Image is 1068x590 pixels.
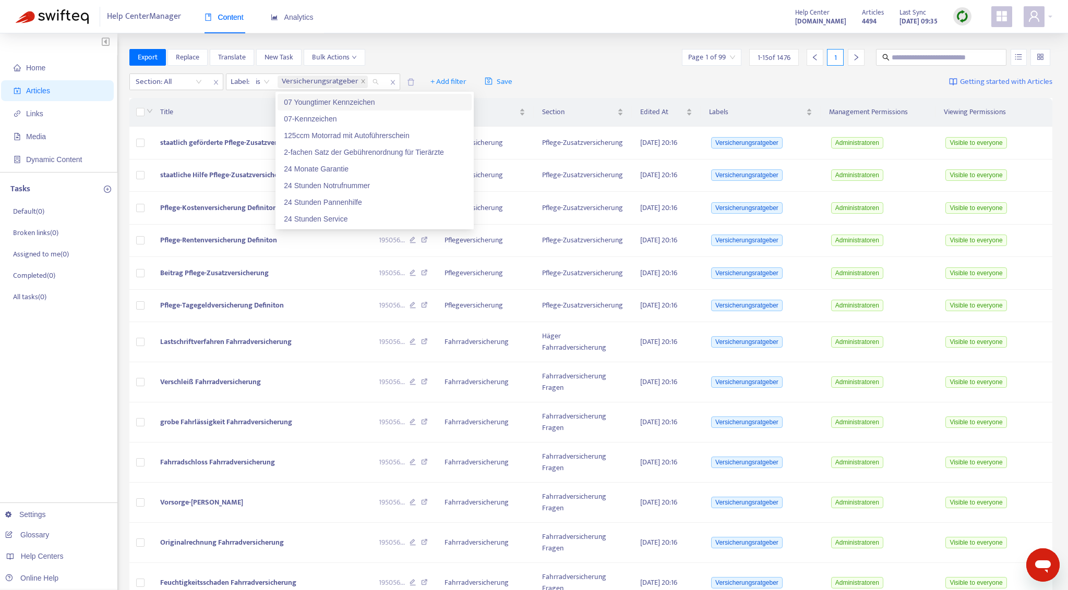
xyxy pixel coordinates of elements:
[5,531,49,539] a: Glossary
[104,186,111,193] span: plus-circle
[711,202,783,214] span: Versicherungsratgeber
[256,74,270,90] span: is
[945,416,1006,428] span: Visible to everyone
[13,270,55,281] p: Completed ( 0 )
[14,156,21,163] span: container
[284,213,465,225] div: 24 Stunden Service
[210,49,254,66] button: Translate
[284,196,465,208] div: 24 Stunden Pannenhilfe
[534,443,632,483] td: Fahrradversicherung Fragen
[945,497,1006,508] span: Visible to everyone
[945,577,1006,588] span: Visible to everyone
[711,267,783,279] span: Versicherungsratgeber
[945,202,1006,214] span: Visible to everyone
[831,169,883,181] span: Administratoren
[534,322,632,362] td: Häger Fahrradversicherung
[379,416,405,428] span: 195056 ...
[831,336,883,348] span: Administratoren
[1026,548,1060,582] iframe: Schaltfläche zum Öffnen des Messaging-Fensters
[379,457,405,468] span: 195056 ...
[129,49,166,66] button: Export
[436,159,534,192] td: Pflegeversicherung
[862,7,884,18] span: Articles
[485,77,493,85] span: save
[899,16,938,27] strong: [DATE] 09:35
[436,402,534,443] td: Fahrradversicherung
[26,155,82,164] span: Dynamic Content
[379,497,405,508] span: 195056 ...
[160,456,275,468] span: Fahrradschloss Fahrradversicherung
[534,290,632,323] td: Pflege-Zusatzversicherung
[284,96,465,108] div: 07 Youngtimer Kennzeichen
[436,257,534,290] td: Pflegeversicherung
[436,192,534,225] td: Pflegeversicherung
[436,322,534,362] td: Fahrradversicherung
[811,54,819,61] span: left
[534,402,632,443] td: Fahrradversicherung Fragen
[160,234,277,246] span: Pflege-Rentenversicherung Definiton
[945,169,1006,181] span: Visible to everyone
[701,98,821,127] th: Labels
[945,376,1006,388] span: Visible to everyone
[831,416,883,428] span: Administratoren
[711,537,783,548] span: Versicherungsratgeber
[436,362,534,402] td: Fahrradversicherung
[1028,10,1040,22] span: user
[160,376,261,388] span: Verschleiß Fahrradversicherung
[711,376,783,388] span: Versicherungsratgeber
[534,362,632,402] td: Fahrradversicherung Fragen
[640,234,677,246] span: [DATE] 20:16
[379,267,405,279] span: 195056 ...
[278,194,472,211] div: 24 Stunden Pannenhilfe
[1011,49,1027,66] button: unordered-list
[265,52,293,63] span: New Task
[827,49,844,66] div: 1
[160,536,284,548] span: Originalrechnung Fahrradversicherung
[5,574,58,582] a: Online Help
[160,336,292,348] span: Lastschriftverfahren Fahrradversicherung
[278,110,472,127] div: 07-Kennzeichen
[278,127,472,144] div: 125ccm Motorrad mit Autoführerschein
[882,54,890,61] span: search
[899,7,926,18] span: Last Sync
[640,536,677,548] span: [DATE] 20:16
[709,106,804,118] span: Labels
[853,54,860,61] span: right
[278,94,472,110] div: 07 Youngtimer Kennzeichen
[271,13,314,21] span: Analytics
[995,10,1008,22] span: appstore
[436,98,534,127] th: Category
[379,577,405,588] span: 195056 ...
[14,87,21,94] span: account-book
[138,52,158,63] span: Export
[160,137,308,149] span: staatlich geförderte Pflege-Zusatzversicherung
[534,523,632,563] td: Fahrradversicherung Fragen
[795,7,830,18] span: Help Center
[423,73,474,90] button: + Add filter
[284,130,465,141] div: 125ccm Motorrad mit Autoführerschein
[758,52,790,63] span: 1 - 15 of 1476
[534,257,632,290] td: Pflege-Zusatzversicherung
[256,49,302,66] button: New Task
[26,87,50,95] span: Articles
[282,76,358,88] span: Versicherungsratgeber
[407,78,415,86] span: delete
[711,137,783,149] span: Versicherungsratgeber
[711,497,783,508] span: Versicherungsratgeber
[361,79,366,85] span: close
[1015,53,1022,60] span: unordered-list
[379,300,405,311] span: 195056 ...
[534,127,632,159] td: Pflege-Zusatzversicherung
[640,376,677,388] span: [DATE] 20:16
[278,177,472,194] div: 24 Stunden Notrufnummer
[534,159,632,192] td: Pflege-Zusatzversicherung
[795,16,846,27] strong: [DOMAIN_NAME]
[147,108,153,114] span: down
[477,73,520,90] button: saveSave
[379,376,405,388] span: 195056 ...
[16,9,89,24] img: Swifteq
[640,496,677,508] span: [DATE] 20:16
[821,98,935,127] th: Management Permissions
[945,537,1006,548] span: Visible to everyone
[436,290,534,323] td: Pflegeversicherung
